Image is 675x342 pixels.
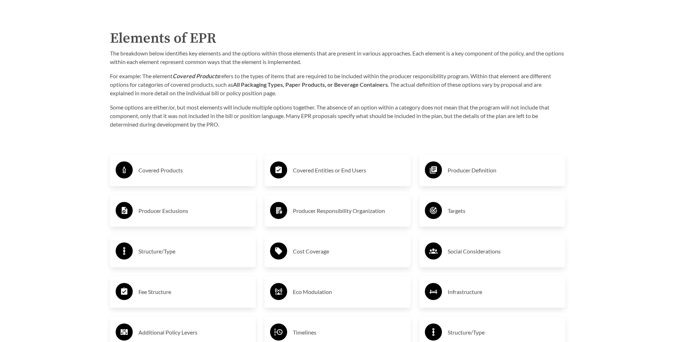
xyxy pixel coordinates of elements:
[293,165,405,176] h3: Covered Entities or End Users
[138,327,251,338] h3: Additional Policy Levers
[138,165,251,176] h3: Covered Products
[110,72,565,97] p: For example: The element refers to the types of items that are required to be included within the...
[110,28,565,49] h2: Elements of EPR
[293,246,405,257] h3: Cost Coverage
[138,246,251,257] h3: Structure/Type
[173,73,219,79] strong: Covered Products
[448,286,560,298] h3: Infrastructure
[448,165,560,176] h3: Producer Definition
[110,49,565,66] p: The breakdown below identifies key elements and the options within those elements that are presen...
[448,246,560,257] h3: Social Considerations
[448,327,560,338] h3: Structure/Type
[293,286,405,298] h3: Eco Modulation
[293,205,405,217] h3: Producer Responsibility Organization
[233,81,388,88] strong: All Packaging Types, Paper Products, or Beverage Containers
[293,327,405,338] h3: Timelines
[110,103,565,129] p: Some options are either/or, but most elements will include multiple options together. The absence...
[448,205,560,217] h3: Targets
[138,205,251,217] h3: Producer Exclusions
[138,286,251,298] h3: Fee Structure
